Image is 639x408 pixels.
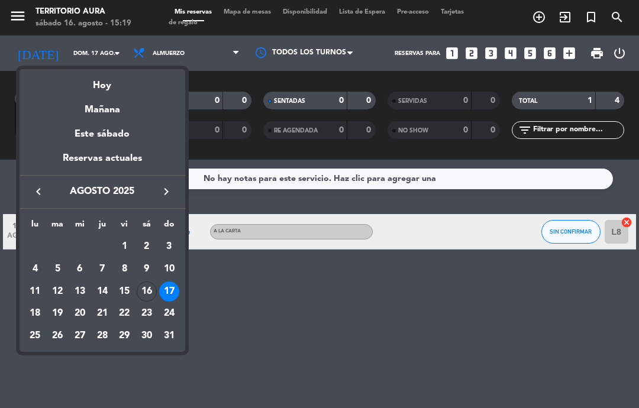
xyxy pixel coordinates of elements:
i: keyboard_arrow_right [159,184,173,199]
div: 11 [25,281,45,302]
td: 7 de agosto de 2025 [91,258,114,280]
td: 24 de agosto de 2025 [158,302,180,325]
td: 10 de agosto de 2025 [158,258,180,280]
div: 29 [114,326,134,346]
div: 23 [137,303,157,323]
td: 30 de agosto de 2025 [135,325,158,347]
div: 25 [25,326,45,346]
th: sábado [135,218,158,236]
div: 9 [137,259,157,279]
button: keyboard_arrow_left [28,184,49,199]
td: 4 de agosto de 2025 [24,258,47,280]
td: 13 de agosto de 2025 [69,280,91,303]
td: 27 de agosto de 2025 [69,325,91,347]
div: Este sábado [20,118,185,151]
td: 16 de agosto de 2025 [135,280,158,303]
td: 28 de agosto de 2025 [91,325,114,347]
div: 7 [92,259,112,279]
div: 6 [70,259,90,279]
div: 18 [25,303,45,323]
div: Mañana [20,93,185,118]
div: 17 [159,281,179,302]
td: 31 de agosto de 2025 [158,325,180,347]
div: 4 [25,259,45,279]
div: 24 [159,303,179,323]
td: 14 de agosto de 2025 [91,280,114,303]
td: 15 de agosto de 2025 [113,280,135,303]
td: 11 de agosto de 2025 [24,280,47,303]
td: 6 de agosto de 2025 [69,258,91,280]
div: 3 [159,237,179,257]
div: 28 [92,326,112,346]
td: AGO. [24,235,114,258]
span: agosto 2025 [49,184,156,199]
div: 1 [114,237,134,257]
td: 5 de agosto de 2025 [46,258,69,280]
div: 22 [114,303,134,323]
td: 20 de agosto de 2025 [69,302,91,325]
td: 23 de agosto de 2025 [135,302,158,325]
div: 12 [47,281,67,302]
td: 18 de agosto de 2025 [24,302,47,325]
div: 2 [137,237,157,257]
div: 8 [114,259,134,279]
td: 9 de agosto de 2025 [135,258,158,280]
td: 8 de agosto de 2025 [113,258,135,280]
th: miércoles [69,218,91,236]
td: 3 de agosto de 2025 [158,235,180,258]
td: 19 de agosto de 2025 [46,302,69,325]
th: domingo [158,218,180,236]
td: 12 de agosto de 2025 [46,280,69,303]
div: Reservas actuales [20,151,185,175]
button: keyboard_arrow_right [156,184,177,199]
th: viernes [113,218,135,236]
td: 26 de agosto de 2025 [46,325,69,347]
td: 21 de agosto de 2025 [91,302,114,325]
div: 30 [137,326,157,346]
div: 14 [92,281,112,302]
td: 25 de agosto de 2025 [24,325,47,347]
div: 26 [47,326,67,346]
td: 29 de agosto de 2025 [113,325,135,347]
td: 1 de agosto de 2025 [113,235,135,258]
div: 31 [159,326,179,346]
td: 22 de agosto de 2025 [113,302,135,325]
div: Hoy [20,69,185,93]
div: 19 [47,303,67,323]
i: keyboard_arrow_left [31,184,46,199]
th: jueves [91,218,114,236]
div: 21 [92,303,112,323]
td: 17 de agosto de 2025 [158,280,180,303]
div: 13 [70,281,90,302]
div: 27 [70,326,90,346]
th: lunes [24,218,47,236]
div: 16 [137,281,157,302]
div: 15 [114,281,134,302]
div: 5 [47,259,67,279]
th: martes [46,218,69,236]
div: 20 [70,303,90,323]
td: 2 de agosto de 2025 [135,235,158,258]
div: 10 [159,259,179,279]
